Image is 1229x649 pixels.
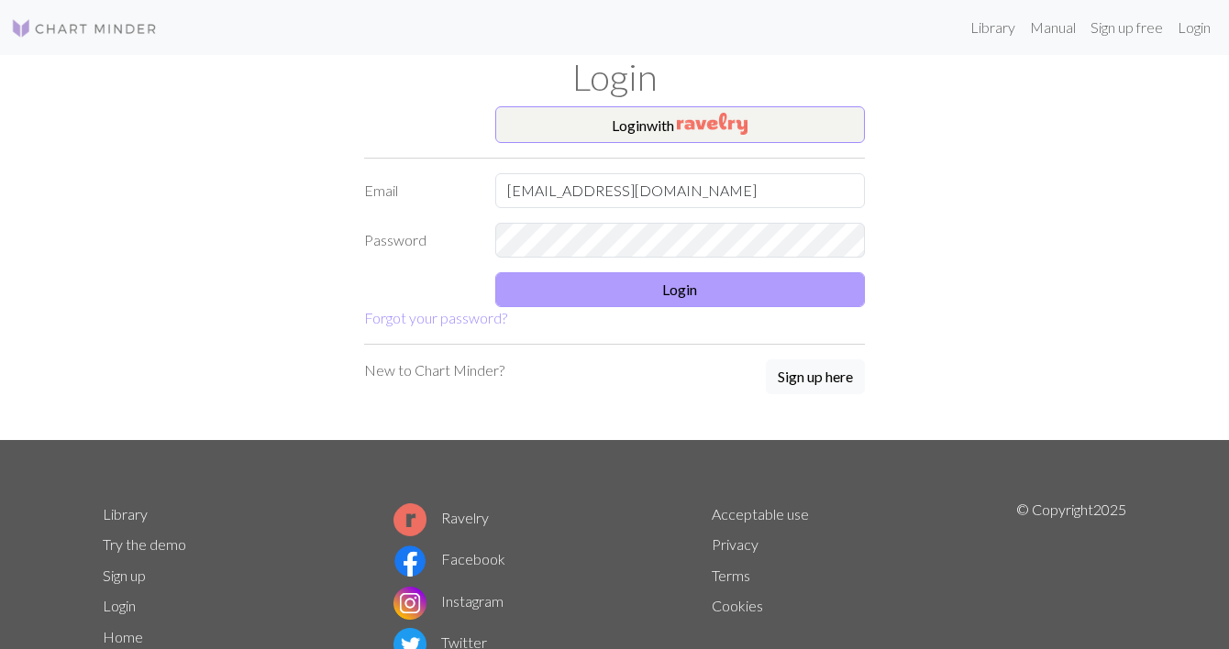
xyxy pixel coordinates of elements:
[364,359,504,381] p: New to Chart Minder?
[393,587,426,620] img: Instagram logo
[495,272,866,307] button: Login
[103,505,148,522] a: Library
[712,535,758,553] a: Privacy
[11,17,158,39] img: Logo
[963,9,1023,46] a: Library
[393,509,489,526] a: Ravelry
[364,309,507,326] a: Forgot your password?
[103,628,143,645] a: Home
[103,597,136,614] a: Login
[103,566,146,584] a: Sign up
[353,173,484,208] label: Email
[1023,9,1083,46] a: Manual
[103,535,186,553] a: Try the demo
[495,106,866,143] button: Loginwith
[712,505,809,522] a: Acceptable use
[92,55,1137,99] h1: Login
[677,113,747,135] img: Ravelry
[712,566,750,584] a: Terms
[393,550,505,567] a: Facebook
[766,359,865,394] button: Sign up here
[1170,9,1218,46] a: Login
[712,597,763,614] a: Cookies
[393,544,426,577] img: Facebook logo
[393,592,504,610] a: Instagram
[766,359,865,396] a: Sign up here
[353,223,484,258] label: Password
[1083,9,1170,46] a: Sign up free
[393,503,426,536] img: Ravelry logo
